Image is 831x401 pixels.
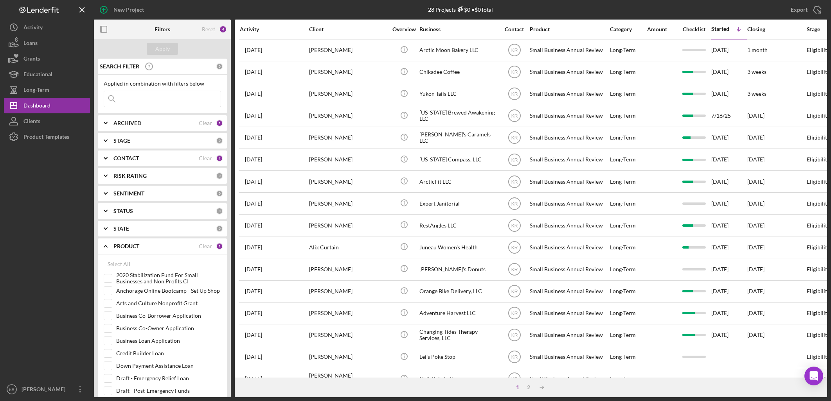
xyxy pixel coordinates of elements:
[199,120,212,126] div: Clear
[113,120,141,126] b: ARCHIVED
[245,266,262,272] time: 2025-05-01 22:44
[610,281,646,302] div: Long-Term
[419,40,498,61] div: Arctic Moon Bakery LLC
[100,63,139,70] b: SEARCH FILTER
[610,237,646,258] div: Long-Term
[610,40,646,61] div: Long-Term
[309,171,387,192] div: [PERSON_NAME]
[711,237,746,258] div: [DATE]
[511,333,518,338] text: KR
[747,200,764,207] time: [DATE]
[116,299,221,307] label: Arts and Culture Nonprofit Grant
[4,113,90,129] a: Clients
[610,127,646,148] div: Long-Term
[610,26,646,32] div: Category
[530,281,608,302] div: Small Business Annual Review
[783,2,827,18] button: Export
[511,91,518,97] text: KR
[419,347,498,367] div: Lei's Poke Stop
[245,200,262,207] time: 2025-05-31 16:05
[309,259,387,279] div: [PERSON_NAME]
[711,62,746,82] div: [DATE]
[245,91,262,97] time: 2025-08-18 19:05
[747,26,806,32] div: Closing
[530,347,608,367] div: Small Business Annual Review
[711,171,746,192] div: [DATE]
[530,149,608,170] div: Small Business Annual Review
[419,149,498,170] div: [US_STATE] Compass, LLC
[116,362,221,370] label: Down Payment Assistance Loan
[4,98,90,113] button: Dashboard
[23,129,69,147] div: Product Templates
[711,106,746,126] div: 7/16/25
[147,43,178,55] button: Apply
[610,303,646,324] div: Long-Term
[4,35,90,51] a: Loans
[116,312,221,320] label: Business Co-Borrower Application
[113,226,129,232] b: STATE
[199,155,212,161] div: Clear
[711,149,746,170] div: [DATE]
[419,369,498,389] div: NailsByLohali
[511,354,518,360] text: KR
[116,387,221,395] label: Draft - Post-Emergency Funds
[419,26,498,32] div: Business
[216,208,223,215] div: 0
[104,81,221,87] div: Applied in combination with filters below
[245,222,262,229] time: 2025-05-29 00:23
[23,82,49,100] div: Long-Term
[419,303,498,324] div: Adventure Harvest LLC
[309,325,387,346] div: [PERSON_NAME]
[219,25,227,33] div: 4
[309,106,387,126] div: [PERSON_NAME]
[4,66,90,82] button: Educational
[419,106,498,126] div: [US_STATE] Brewed Awakening LLC
[23,98,50,115] div: Dashboard
[4,20,90,35] button: Activity
[428,6,493,13] div: 28 Projects • $0 Total
[610,193,646,214] div: Long-Term
[711,281,746,302] div: [DATE]
[747,244,764,251] time: [DATE]
[747,222,764,229] time: [DATE]
[419,84,498,104] div: Yukon Tails LLC
[199,243,212,249] div: Clear
[530,62,608,82] div: Small Business Annual Review
[511,245,518,250] text: KR
[419,237,498,258] div: Juneau Women's Health
[245,288,262,294] time: 2025-06-09 19:47
[216,120,223,127] div: 1
[511,289,518,294] text: KR
[530,193,608,214] div: Small Business Annual Review
[511,376,518,382] text: KR
[309,347,387,367] div: [PERSON_NAME]
[530,26,608,32] div: Product
[610,325,646,346] div: Long-Term
[530,215,608,236] div: Small Business Annual Review
[116,349,221,357] label: Credit Builder Loan
[610,215,646,236] div: Long-Term
[245,376,262,382] time: 2025-05-01 22:27
[4,82,90,98] button: Long-Term
[9,387,14,392] text: KR
[530,127,608,148] div: Small Business Annual Review
[711,40,746,61] div: [DATE]
[113,208,133,214] b: STATUS
[747,178,764,185] time: [DATE]
[113,2,144,18] div: New Project
[419,259,498,279] div: [PERSON_NAME]'s Donuts
[610,62,646,82] div: Long-Term
[389,26,419,32] div: Overview
[116,287,221,295] label: Anchorage Online Bootcamp - Set Up Shop
[711,127,746,148] div: [DATE]
[747,90,766,97] time: 3 weeks
[216,172,223,179] div: 0
[309,149,387,170] div: [PERSON_NAME]
[530,40,608,61] div: Small Business Annual Review
[511,311,518,316] text: KR
[747,68,766,75] time: 3 weeks
[309,237,387,258] div: Alix Curtain
[4,129,90,145] a: Product Templates
[747,310,764,316] time: [DATE]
